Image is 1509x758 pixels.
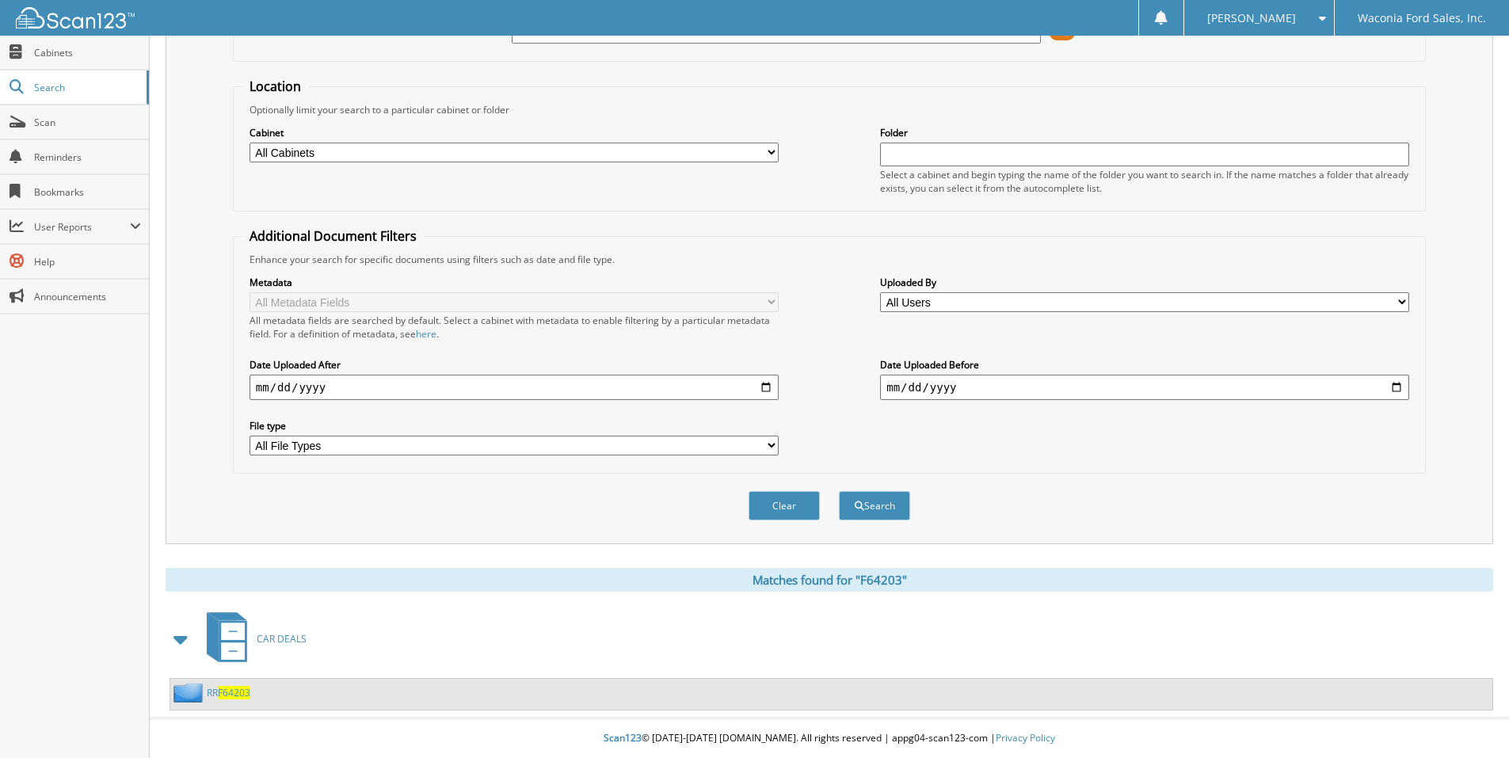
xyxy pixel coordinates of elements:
img: scan123-logo-white.svg [16,7,135,29]
label: Folder [880,126,1409,139]
a: RRF64203 [207,686,250,699]
span: CAR DEALS [257,632,307,646]
span: Cabinets [34,46,141,59]
div: © [DATE]-[DATE] [DOMAIN_NAME]. All rights reserved | appg04-scan123-com | [150,719,1509,758]
label: Date Uploaded After [250,358,779,371]
button: Clear [749,491,820,520]
a: CAR DEALS [197,608,307,670]
div: Select a cabinet and begin typing the name of the folder you want to search in. If the name match... [880,168,1409,195]
label: Cabinet [250,126,779,139]
span: User Reports [34,220,130,234]
span: F64203 [218,686,250,699]
iframe: Chat Widget [1430,682,1509,758]
span: Bookmarks [34,185,141,199]
label: Metadata [250,276,779,289]
span: Waconia Ford Sales, Inc. [1358,13,1486,23]
label: File type [250,419,779,432]
button: Search [839,491,910,520]
span: Scan123 [604,731,642,745]
legend: Location [242,78,309,95]
label: Date Uploaded Before [880,358,1409,371]
legend: Additional Document Filters [242,227,425,245]
a: Privacy Policy [996,731,1055,745]
div: Matches found for "F64203" [166,568,1493,592]
div: All metadata fields are searched by default. Select a cabinet with metadata to enable filtering b... [250,314,779,341]
span: Announcements [34,290,141,303]
span: Search [34,81,139,94]
a: here [416,327,436,341]
span: Help [34,255,141,269]
span: [PERSON_NAME] [1207,13,1296,23]
label: Uploaded By [880,276,1409,289]
div: Enhance your search for specific documents using filters such as date and file type. [242,253,1417,266]
img: folder2.png [173,683,207,703]
span: Reminders [34,150,141,164]
input: end [880,375,1409,400]
div: Optionally limit your search to a particular cabinet or folder [242,103,1417,116]
span: Scan [34,116,141,129]
input: start [250,375,779,400]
